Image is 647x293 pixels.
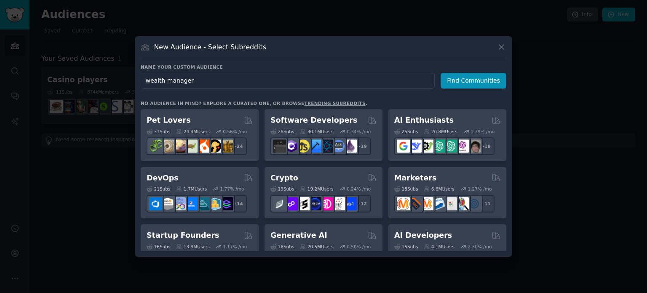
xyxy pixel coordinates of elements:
img: AWS_Certified_Experts [161,197,174,210]
div: 0.56 % /mo [223,129,247,134]
img: csharp [285,140,298,153]
div: 19.2M Users [300,186,333,192]
input: Pick a short name, like "Digital Marketers" or "Movie-Goers" [141,73,435,89]
img: ballpython [161,140,174,153]
div: 24.4M Users [176,129,209,134]
img: defi_ [344,197,357,210]
img: AItoolsCatalog [420,140,433,153]
img: cockatiel [196,140,209,153]
a: trending subreddits [304,101,365,106]
div: 20.8M Users [424,129,457,134]
div: + 19 [353,137,371,155]
img: dogbreed [220,140,233,153]
img: OnlineMarketing [468,197,481,210]
div: 0.24 % /mo [347,186,371,192]
h2: Software Developers [270,115,357,126]
img: web3 [308,197,321,210]
img: turtle [184,140,198,153]
img: Emailmarketing [432,197,445,210]
img: content_marketing [397,197,410,210]
img: reactnative [320,140,333,153]
img: software [273,140,286,153]
img: googleads [444,197,457,210]
img: DevOpsLinks [184,197,198,210]
div: 16 Sub s [147,244,170,250]
div: 1.77 % /mo [220,186,244,192]
img: chatgpt_prompts_ [444,140,457,153]
div: 19 Sub s [270,186,294,192]
img: DeepSeek [409,140,422,153]
img: aws_cdk [208,197,221,210]
div: 30.1M Users [300,129,333,134]
h2: Pet Lovers [147,115,191,126]
h2: Generative AI [270,230,327,241]
h2: Startup Founders [147,230,219,241]
h2: AI Developers [394,230,452,241]
div: 16 Sub s [270,244,294,250]
h3: Name your custom audience [141,64,506,70]
div: 4.1M Users [424,244,455,250]
h3: New Audience - Select Subreddits [154,43,266,51]
img: PetAdvice [208,140,221,153]
img: defiblockchain [320,197,333,210]
img: PlatformEngineers [220,197,233,210]
div: 26 Sub s [270,129,294,134]
img: iOSProgramming [308,140,321,153]
div: 21 Sub s [147,186,170,192]
img: GoogleGeminiAI [397,140,410,153]
div: 25 Sub s [394,129,418,134]
img: bigseo [409,197,422,210]
img: AskMarketing [420,197,433,210]
div: 15 Sub s [394,244,418,250]
h2: DevOps [147,173,179,183]
img: OpenAIDev [456,140,469,153]
div: 18 Sub s [394,186,418,192]
img: azuredevops [149,197,162,210]
div: 1.17 % /mo [223,244,247,250]
img: 0xPolygon [285,197,298,210]
div: + 24 [229,137,247,155]
div: + 12 [353,195,371,212]
img: Docker_DevOps [173,197,186,210]
div: 13.9M Users [176,244,209,250]
img: AskComputerScience [332,140,345,153]
div: 1.27 % /mo [468,186,492,192]
img: herpetology [149,140,162,153]
div: No audience in mind? Explore a curated one, or browse . [141,100,367,106]
img: ArtificalIntelligence [468,140,481,153]
h2: Marketers [394,173,436,183]
div: 0.50 % /mo [347,244,371,250]
img: learnjavascript [297,140,310,153]
div: 2.30 % /mo [468,244,492,250]
img: leopardgeckos [173,140,186,153]
button: Find Communities [441,73,506,89]
div: 1.7M Users [176,186,207,192]
img: chatgpt_promptDesign [432,140,445,153]
div: 1.39 % /mo [471,129,495,134]
div: + 11 [477,195,495,212]
div: 31 Sub s [147,129,170,134]
div: + 14 [229,195,247,212]
img: ethfinance [273,197,286,210]
img: elixir [344,140,357,153]
h2: Crypto [270,173,298,183]
img: MarketingResearch [456,197,469,210]
div: + 18 [477,137,495,155]
div: 20.5M Users [300,244,333,250]
div: 0.34 % /mo [347,129,371,134]
img: CryptoNews [332,197,345,210]
h2: AI Enthusiasts [394,115,454,126]
img: platformengineering [196,197,209,210]
img: ethstaker [297,197,310,210]
div: 6.6M Users [424,186,455,192]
